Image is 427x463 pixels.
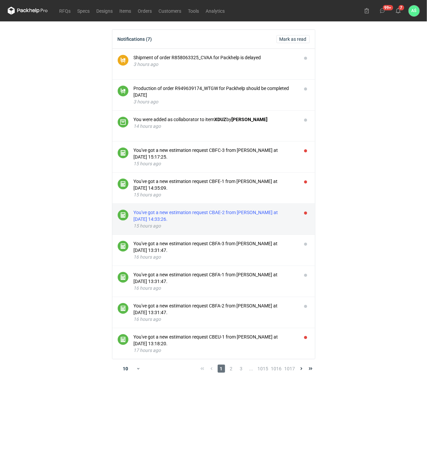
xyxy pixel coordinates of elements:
[134,316,296,322] div: 16 hours ago
[134,116,296,123] div: You were added as collaborator to item by
[115,364,136,373] div: 10
[134,285,296,291] div: 16 hours ago
[134,85,296,105] button: Production of order R949639174_WTGW for Packhelp should be completed [DATE]3 hours ago
[134,334,296,347] div: You've got a new estimation request CBEU-1 from [PERSON_NAME] at [DATE] 13:18:20.
[134,61,296,68] div: 3 hours ago
[116,7,135,15] a: Items
[393,5,404,16] button: 7
[134,178,296,191] div: You've got a new estimation request CBFE-1 from [PERSON_NAME] at [DATE] 14:35:09.
[185,7,203,15] a: Tools
[285,365,295,373] span: 1017
[134,271,296,285] div: You've got a new estimation request CBFA-1 from [PERSON_NAME] at [DATE] 13:31:47.
[134,54,296,61] div: Shipment of order R858063325_CVAA for Packhelp is delayed
[409,5,420,16] button: AŚ
[134,222,296,229] div: 15 hours ago
[134,123,296,129] div: 14 hours ago
[134,240,296,260] button: You've got a new estimation request CBFA-3 from [PERSON_NAME] at [DATE] 13:31:47.16 hours ago
[238,365,245,373] span: 3
[134,147,296,160] div: You've got a new estimation request CBFC-3 from [PERSON_NAME] at [DATE] 15:17:25.
[232,117,268,122] strong: [PERSON_NAME]
[118,36,152,42] div: Notifications (7)
[215,117,227,122] strong: XDUZ
[8,7,48,15] svg: Packhelp Pro
[134,147,296,167] button: You've got a new estimation request CBFC-3 from [PERSON_NAME] at [DATE] 15:17:25.15 hours ago
[74,7,93,15] a: Specs
[134,54,296,68] button: Shipment of order R858063325_CVAA for Packhelp is delayed3 hours ago
[134,116,296,129] button: You were added as collaborator to itemXDUZby[PERSON_NAME]14 hours ago
[271,365,282,373] span: 1016
[280,37,307,41] span: Mark as read
[248,365,255,373] span: ...
[218,365,225,373] span: 1
[258,365,269,373] span: 1015
[134,85,296,98] div: Production of order R949639174_WTGW for Packhelp should be completed [DATE]
[56,7,74,15] a: RFQs
[93,7,116,15] a: Designs
[203,7,228,15] a: Analytics
[134,347,296,354] div: 17 hours ago
[277,35,310,43] button: Mark as read
[134,209,296,229] button: You've got a new estimation request CBAE-2 from [PERSON_NAME] at [DATE] 14:33:26.15 hours ago
[155,7,185,15] a: Customers
[134,160,296,167] div: 15 hours ago
[134,271,296,291] button: You've got a new estimation request CBFA-1 from [PERSON_NAME] at [DATE] 13:31:47.16 hours ago
[228,365,235,373] span: 2
[134,240,296,254] div: You've got a new estimation request CBFA-3 from [PERSON_NAME] at [DATE] 13:31:47.
[409,5,420,16] div: Adrian Świerżewski
[377,5,388,16] button: 99+
[134,178,296,198] button: You've got a new estimation request CBFE-1 from [PERSON_NAME] at [DATE] 14:35:09.15 hours ago
[134,209,296,222] div: You've got a new estimation request CBAE-2 from [PERSON_NAME] at [DATE] 14:33:26.
[134,191,296,198] div: 15 hours ago
[134,254,296,260] div: 16 hours ago
[134,302,296,316] div: You've got a new estimation request CBFA-2 from [PERSON_NAME] at [DATE] 13:31:47.
[134,98,296,105] div: 3 hours ago
[135,7,155,15] a: Orders
[134,302,296,322] button: You've got a new estimation request CBFA-2 from [PERSON_NAME] at [DATE] 13:31:47.16 hours ago
[134,334,296,354] button: You've got a new estimation request CBEU-1 from [PERSON_NAME] at [DATE] 13:18:20.17 hours ago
